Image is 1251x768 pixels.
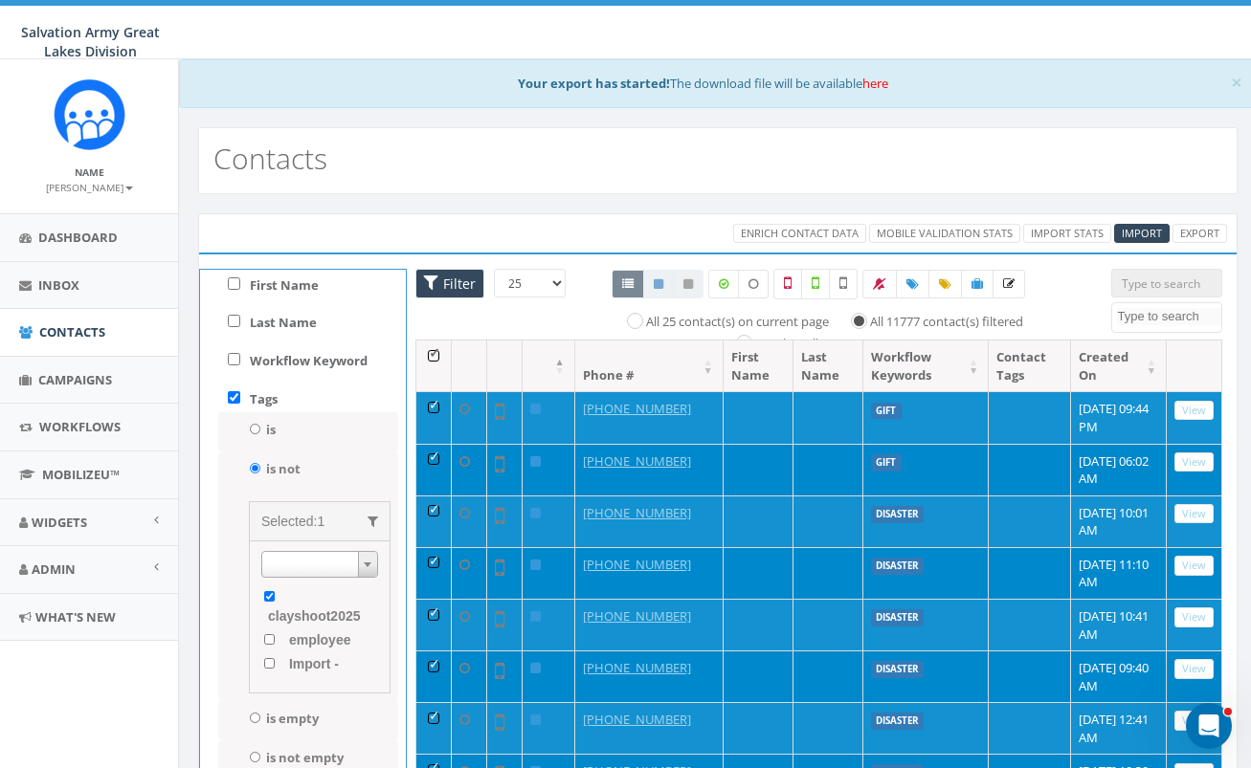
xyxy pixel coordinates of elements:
label: GIFT [871,403,903,420]
span: Dashboard [38,229,118,246]
label: Deselect all 11777 contact(s) [755,335,914,354]
label: Tags [250,390,278,408]
a: Export [1173,224,1227,244]
th: First Name [724,340,793,391]
span: × [1231,69,1242,96]
label: DISASTER [871,661,925,678]
img: Rally_Corp_Icon_1.png [54,78,125,150]
span: What's New [35,608,116,625]
label: Not a Mobile [773,269,802,299]
td: [DATE] 10:01 AM [1071,495,1167,547]
a: [PHONE_NUMBER] [583,400,691,417]
span: Add Contacts to Campaign [972,275,983,292]
span: Import - [DATE] [263,656,339,691]
th: Workflow Keywords: activate to sort column ascending [863,340,990,391]
a: [PHONE_NUMBER] [583,504,691,521]
a: [PHONE_NUMBER] [583,607,691,625]
label: is empty [266,710,319,728]
a: [PHONE_NUMBER] [583,556,691,573]
td: [DATE] 09:40 AM [1071,650,1167,702]
a: View [1174,452,1214,472]
td: [DATE] 10:41 AM [1071,599,1167,650]
label: First Name [250,276,319,295]
span: Bulk Opt Out [873,275,886,292]
label: DISASTER [871,506,925,523]
input: Type to search [1111,269,1222,297]
td: [DATE] 09:44 PM [1071,391,1167,443]
span: 1 [317,514,324,529]
span: employee [284,632,351,647]
a: View [1174,556,1214,576]
label: DISASTER [871,713,925,730]
span: Salvation Army Great Lakes Division [21,23,160,60]
span: Widgets [32,514,87,531]
label: Data Enriched [708,270,739,298]
input: employee [263,634,276,645]
span: Workflows [39,418,121,435]
span: Selected: [261,514,317,529]
a: Import Stats [1023,224,1111,244]
a: [PERSON_NAME] [46,178,133,195]
label: Not Validated [829,269,858,299]
span: Enrich the Selected Data [1003,275,1015,292]
td: [DATE] 12:41 AM [1071,702,1167,754]
th: Contact Tags [989,340,1070,391]
span: Import [1122,226,1162,240]
span: Advance Filter [415,269,484,298]
a: here [862,75,888,92]
input: clayshoot2025 [263,591,276,602]
textarea: Search [1117,308,1221,325]
label: DISASTER [871,609,925,626]
small: [PERSON_NAME] [46,181,133,194]
a: [PHONE_NUMBER] [583,711,691,728]
a: View [1174,504,1214,524]
th: Created On: activate to sort column ascending [1071,340,1167,391]
span: clayshoot2025 [263,608,361,624]
label: GIFT [871,454,903,472]
label: Workflow Keyword [250,352,368,370]
b: Your export has started! [518,75,670,92]
label: is not empty [266,749,344,767]
td: [DATE] 11:10 AM [1071,547,1167,599]
span: Add Tags [906,275,919,292]
span: Enrich Contact Data [741,226,859,240]
span: Campaigns [38,371,112,388]
iframe: Intercom live chat [1186,703,1232,749]
span: Contacts [39,323,105,340]
label: Data not Enriched [738,270,769,298]
th: Phone #: activate to sort column ascending [575,340,724,391]
label: All 11777 contact(s) filtered [870,313,1023,332]
span: CSV files only [1122,226,1162,240]
span: Update Tags [939,275,951,292]
input: Import - [DATE] [263,658,276,669]
span: Admin [32,560,76,578]
a: View [1174,711,1214,731]
a: Mobile Validation Stats [869,224,1020,244]
a: Enrich Contact Data [733,224,866,244]
a: View [1174,659,1214,679]
a: Import [1114,224,1170,244]
label: All 25 contact(s) on current page [646,313,829,332]
a: View [1174,607,1214,627]
button: Close [1231,73,1242,93]
small: Name [75,165,104,179]
td: [DATE] 06:02 AM [1071,444,1167,495]
label: is [266,421,276,439]
span: MobilizeU™ [42,466,120,483]
span: Inbox [38,276,79,294]
label: Last Name [250,314,317,332]
a: [PHONE_NUMBER] [583,452,691,470]
a: View [1174,401,1214,421]
label: Validated [801,269,830,299]
label: is not [266,460,301,478]
span: Filter [438,274,476,293]
a: [PHONE_NUMBER] [583,659,691,676]
th: Last Name [793,340,862,391]
label: DISASTER [871,558,925,575]
h2: Contacts [213,143,327,174]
